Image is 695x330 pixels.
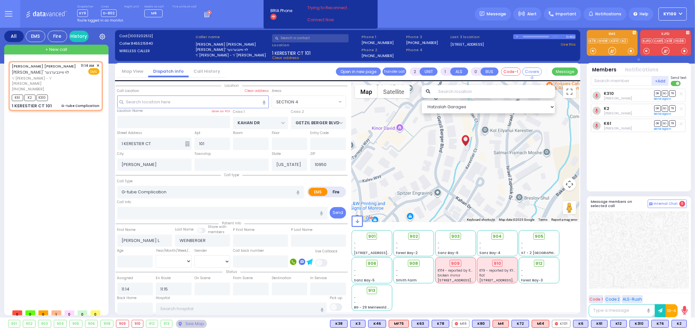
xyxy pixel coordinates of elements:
[195,47,270,52] label: [PERSON_NAME]' לוי וויינבערגער
[310,130,329,136] label: Entry Code
[432,320,449,328] div: BLS
[96,63,99,68] span: ✕
[487,11,506,17] span: Message
[354,250,416,255] span: [STREET_ADDRESS][PERSON_NAME]
[479,273,485,278] span: flat
[88,68,99,75] span: EMS
[65,310,74,315] span: 0
[272,276,291,281] label: Destination
[654,120,661,127] span: DR
[479,246,481,250] span: -
[604,295,621,303] button: Code 2
[117,248,124,253] label: Age
[610,320,627,328] div: BLS
[101,320,113,327] div: 908
[36,95,48,101] span: K310
[219,221,244,226] span: Patient info
[117,130,142,136] label: Street Address
[642,38,652,43] a: KJFD
[479,278,541,283] span: [STREET_ADDRESS][PERSON_NAME]
[61,103,99,108] div: G-tube Complication
[91,310,100,315] span: 0
[563,85,576,98] button: Toggle fullscreen view
[119,33,194,39] label: Cad:
[561,42,576,47] a: Use this
[132,320,143,327] div: 910
[573,320,588,328] div: K6
[591,76,652,86] input: Search member
[521,250,570,255] span: AT - 2 [GEOGRAPHIC_DATA]
[195,42,270,47] label: [PERSON_NAME] [PERSON_NAME]
[211,109,230,113] label: Save as POI
[521,273,523,278] span: -
[195,248,207,253] label: Gender
[24,95,36,101] span: K2
[330,207,346,218] button: Send
[591,320,608,328] div: BLS
[552,320,571,328] div: K101
[412,320,429,328] div: BLS
[354,278,375,283] span: Sanz Bay-5
[368,320,386,328] div: BLS
[85,320,98,327] div: 906
[208,230,224,234] span: members
[176,320,207,328] div: See map
[272,50,311,55] span: 1 KERESTIER CT 101
[272,55,299,60] span: Clear address
[144,5,165,9] label: Medic on call
[233,130,243,136] label: Room
[354,300,356,305] span: -
[672,320,687,328] div: K2
[195,276,210,281] label: On Scene
[117,276,133,281] label: Assigned
[161,320,172,327] div: 913
[233,109,245,114] label: Cross 1
[353,214,375,222] img: Google
[654,90,661,97] span: DR
[156,248,192,253] div: Year/Month/Week/Day
[309,188,327,196] label: EMS
[131,41,153,46] span: 8455215840
[654,105,661,112] span: DR
[117,96,269,108] input: Search location here
[556,11,576,17] span: Important
[621,38,628,43] a: K2
[350,320,366,328] div: BLS
[77,5,94,9] label: Dispatcher
[669,120,676,127] span: TR
[26,10,69,18] img: Logo
[479,268,517,273] span: KY9 - reported by KY42
[438,268,475,273] span: KY14 - reported by K90
[604,91,614,96] a: K310
[272,96,346,108] span: SECTION 4
[117,108,143,113] label: Location Name
[630,320,649,328] div: BLS
[610,38,620,43] a: K310
[598,38,609,43] a: KYD8
[438,246,440,250] span: -
[406,34,448,40] span: Phone 3
[354,305,391,310] span: BG - 29 Merriewold S.
[354,241,356,246] span: -
[396,268,398,273] span: -
[383,67,406,76] button: Transfer call
[330,320,348,328] div: K38
[521,241,523,246] span: -
[460,132,471,152] div: ARON MATTESYUHI L. WEINBERGER
[640,11,648,17] span: Help
[221,83,242,88] span: Location
[156,276,171,281] label: En Route
[38,310,48,315] span: 0
[245,88,269,94] label: Clear address
[651,320,669,328] div: BLS
[23,320,36,327] div: 902
[77,9,88,17] span: KY9
[291,227,312,232] label: P Last Name
[566,34,576,39] div: D-802
[625,66,659,74] button: Notifications
[535,233,543,240] span: 905
[438,241,440,246] span: -
[117,179,133,184] label: Call Type
[532,320,549,328] div: ALS
[223,269,240,274] span: Status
